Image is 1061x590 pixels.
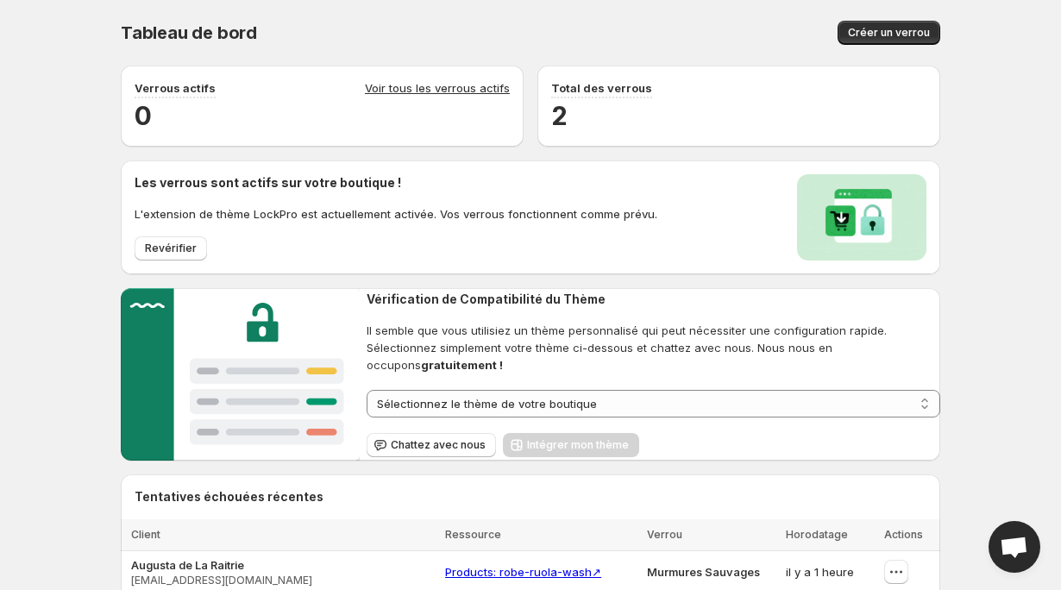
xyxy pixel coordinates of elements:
[135,236,207,260] button: Revérifier
[391,438,486,452] span: Chattez avec nous
[848,26,930,40] span: Créer un verrou
[551,98,926,133] h2: 2
[131,574,435,587] span: [EMAIL_ADDRESS][DOMAIN_NAME]
[145,242,197,255] span: Revérifier
[121,22,257,43] span: Tableau de bord
[131,528,160,541] span: Client
[367,322,940,373] span: Il semble que vous utilisiez un thème personnalisé qui peut nécessiter une configuration rapide. ...
[135,98,510,133] h2: 0
[365,79,510,98] a: Voir tous les verrous actifs
[445,565,601,579] a: Products: robe-ruola-wash↗
[647,565,760,579] span: Murmures Sauvages
[121,288,360,461] img: Customer support
[445,528,501,541] span: Ressource
[551,79,652,97] p: Total des verrous
[786,565,854,579] span: il y a 1 heure
[989,521,1040,573] div: Open chat
[421,358,503,372] strong: gratuitement !
[367,433,496,457] button: Chattez avec nous
[647,528,682,541] span: Verrou
[367,291,940,308] h2: Vérification de Compatibilité du Thème
[131,556,435,574] span: Augusta de La Raitrie
[135,488,323,505] h2: Tentatives échouées récentes
[135,205,657,223] p: L'extension de thème LockPro est actuellement activée. Vos verrous fonctionnent comme prévu.
[135,79,216,97] p: Verrous actifs
[135,174,657,191] h2: Les verrous sont actifs sur votre boutique !
[786,528,848,541] span: Horodatage
[838,21,940,45] button: Créer un verrou
[797,174,926,260] img: Locks activated
[884,528,923,541] span: Actions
